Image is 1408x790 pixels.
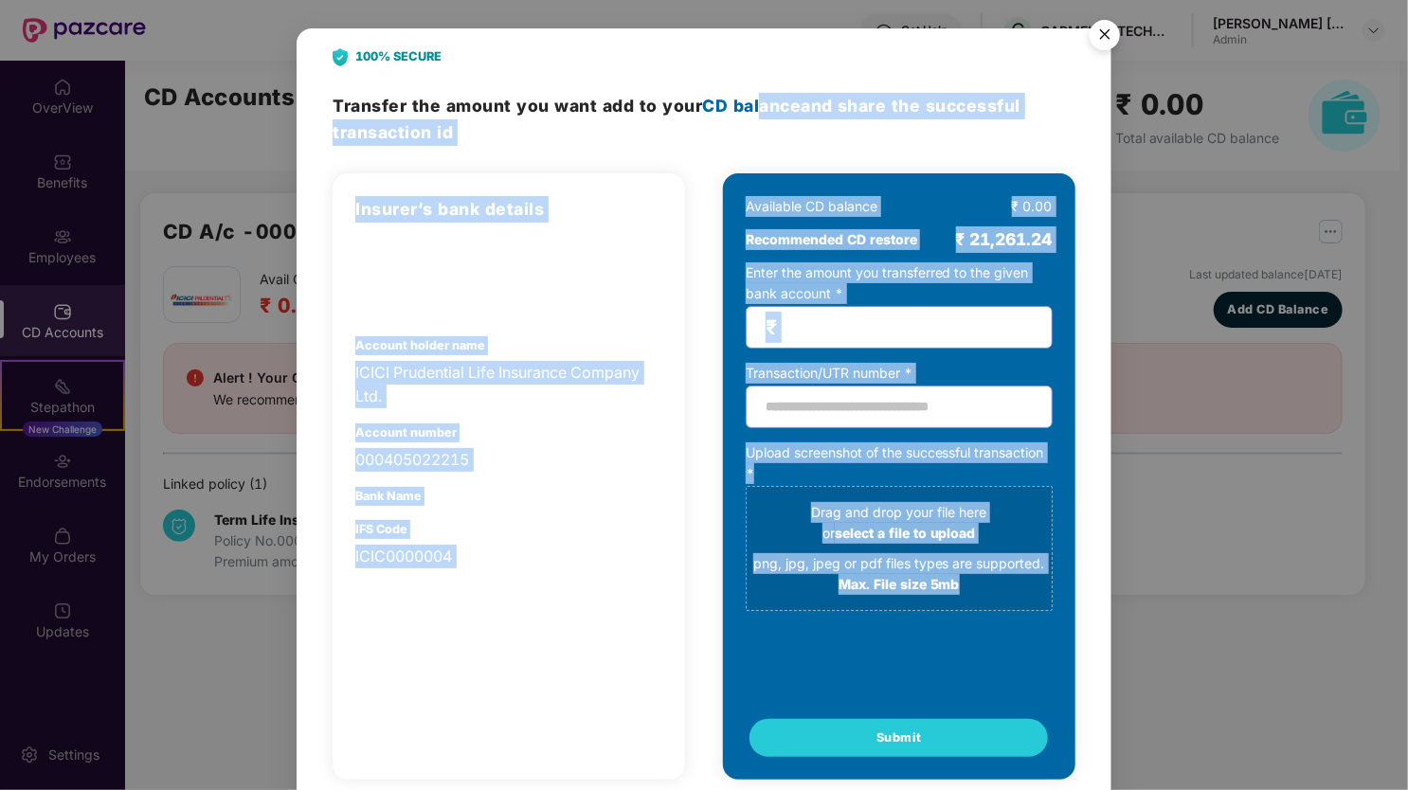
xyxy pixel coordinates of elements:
span: Submit [876,728,922,747]
div: Max. File size 5mb [753,574,1045,595]
b: Account holder name [355,338,485,352]
div: Transaction/UTR number * [746,363,1053,384]
div: png, jpg, jpeg or pdf files types are supported. [753,553,1045,574]
span: select a file to upload [835,525,976,541]
b: Bank Name [355,489,422,503]
img: login [355,242,454,308]
div: ICIC0000004 [355,545,662,568]
b: 100% SECURE [355,47,442,66]
img: svg+xml;base64,PHN2ZyB4bWxucz0iaHR0cDovL3d3dy53My5vcmcvMjAwMC9zdmciIHdpZHRoPSIyNCIgaGVpZ2h0PSIyOC... [333,48,348,66]
div: Drag and drop your file here [753,502,1045,595]
h3: Transfer the amount and share the successful transaction id [333,93,1075,145]
div: Enter the amount you transferred to the given bank account * [746,262,1053,349]
h3: Insurer’s bank details [355,196,662,223]
span: ₹ [766,316,777,338]
div: 000405022215 [355,448,662,472]
img: svg+xml;base64,PHN2ZyB4bWxucz0iaHR0cDovL3d3dy53My5vcmcvMjAwMC9zdmciIHdpZHRoPSI1NiIgaGVpZ2h0PSI1Ni... [1078,11,1131,64]
b: IFS Code [355,522,407,536]
div: Upload screenshot of the successful transaction * [746,442,1053,611]
button: Close [1078,10,1129,62]
div: ₹ 0.00 [1012,196,1053,217]
div: ICICI Prudential Life Insurance Company Ltd. [355,361,662,408]
b: Recommended CD restore [746,229,917,250]
b: Account number [355,425,457,440]
div: Available CD balance [746,196,877,217]
span: Drag and drop your file hereorselect a file to uploadpng, jpg, jpeg or pdf files types are suppor... [747,487,1052,610]
span: CD balance [702,96,801,116]
button: Submit [749,719,1048,757]
span: you want add to your [516,96,801,116]
div: ₹ 21,261.24 [956,226,1053,253]
div: or [753,523,1045,544]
